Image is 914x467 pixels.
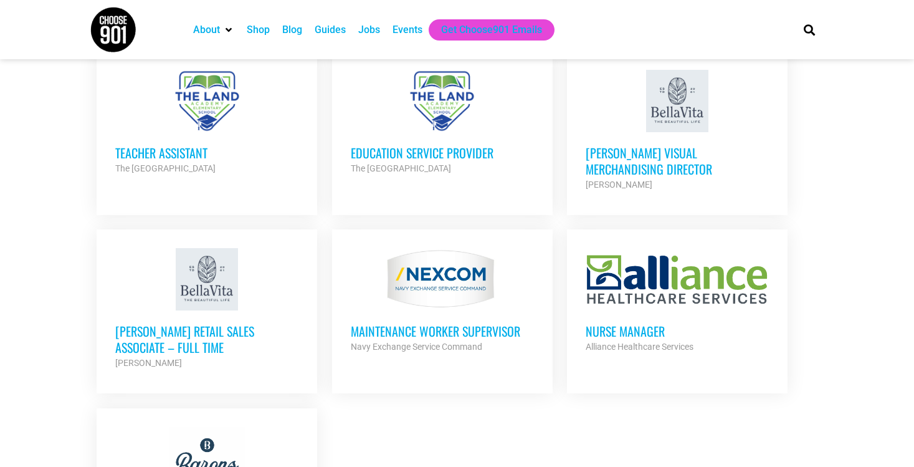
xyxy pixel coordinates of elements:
[393,22,422,37] a: Events
[115,145,298,161] h3: Teacher Assistant
[586,342,693,352] strong: Alliance Healthcare Services
[282,22,302,37] a: Blog
[799,19,819,40] div: Search
[332,51,553,195] a: Education Service Provider The [GEOGRAPHIC_DATA]
[586,180,652,190] strong: [PERSON_NAME]
[187,19,240,41] div: About
[441,22,542,37] a: Get Choose901 Emails
[115,323,298,355] h3: [PERSON_NAME] Retail Sales Associate – Full Time
[351,163,451,173] strong: The [GEOGRAPHIC_DATA]
[567,229,788,373] a: Nurse Manager Alliance Healthcare Services
[315,22,346,37] a: Guides
[358,22,380,37] a: Jobs
[247,22,270,37] a: Shop
[567,51,788,211] a: [PERSON_NAME] Visual Merchandising Director [PERSON_NAME]
[351,145,534,161] h3: Education Service Provider
[97,51,317,195] a: Teacher Assistant The [GEOGRAPHIC_DATA]
[97,229,317,389] a: [PERSON_NAME] Retail Sales Associate – Full Time [PERSON_NAME]
[187,19,783,41] nav: Main nav
[586,145,769,177] h3: [PERSON_NAME] Visual Merchandising Director
[115,358,182,368] strong: [PERSON_NAME]
[586,323,769,339] h3: Nurse Manager
[193,22,220,37] a: About
[351,342,482,352] strong: Navy Exchange Service Command
[351,323,534,339] h3: MAINTENANCE WORKER SUPERVISOR
[332,229,553,373] a: MAINTENANCE WORKER SUPERVISOR Navy Exchange Service Command
[115,163,216,173] strong: The [GEOGRAPHIC_DATA]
